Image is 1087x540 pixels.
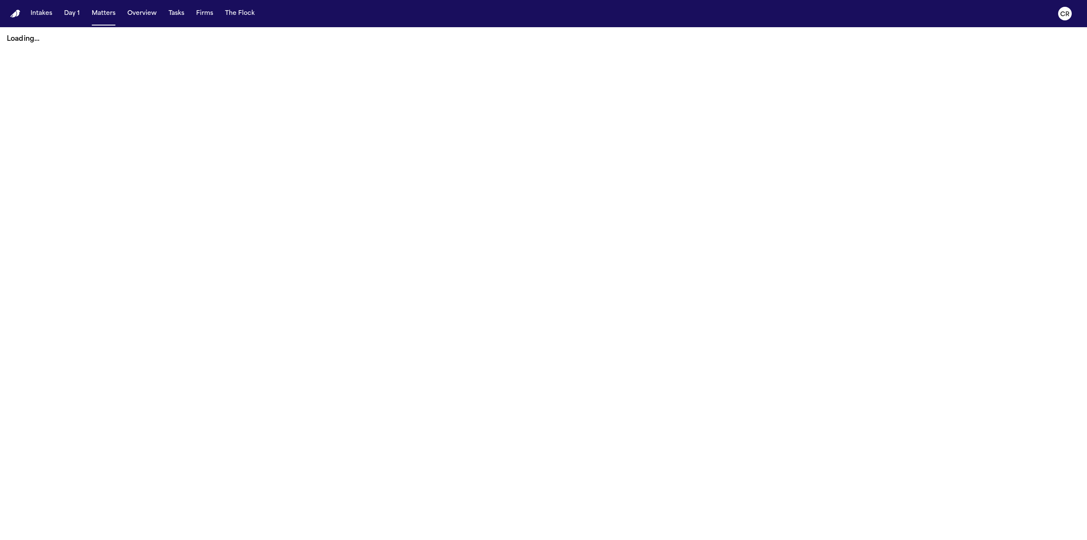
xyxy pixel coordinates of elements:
button: Day 1 [61,6,83,21]
a: Home [10,10,20,18]
text: CR [1060,11,1070,17]
p: Loading... [7,34,1080,44]
button: The Flock [222,6,258,21]
button: Tasks [165,6,188,21]
img: Finch Logo [10,10,20,18]
button: Intakes [27,6,56,21]
button: Firms [193,6,217,21]
button: Overview [124,6,160,21]
button: Matters [88,6,119,21]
